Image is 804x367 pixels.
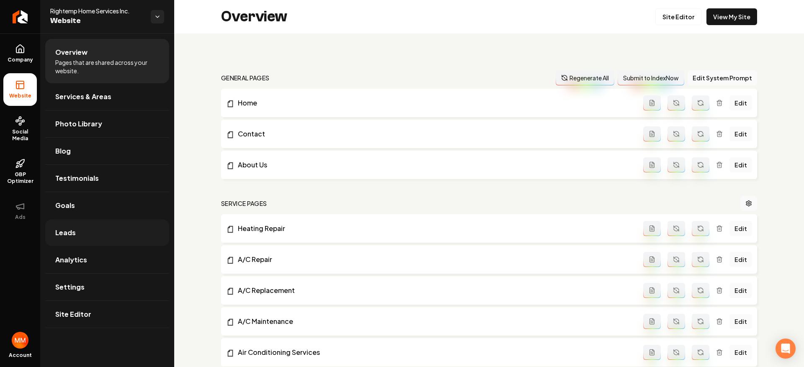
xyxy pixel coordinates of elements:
[50,7,144,15] span: Rightemp Home Services Inc.
[729,345,752,360] a: Edit
[729,126,752,141] a: Edit
[226,160,643,170] a: About Us
[655,8,701,25] a: Site Editor
[3,109,37,149] a: Social Media
[45,83,169,110] a: Services & Areas
[55,200,75,210] span: Goals
[221,199,267,208] h2: Service Pages
[226,285,643,295] a: A/C Replacement
[3,152,37,191] a: GBP Optimizer
[55,282,85,292] span: Settings
[4,56,36,63] span: Company
[55,173,99,183] span: Testimonials
[45,110,169,137] a: Photo Library
[618,70,684,85] button: Submit to IndexNow
[688,70,757,85] button: Edit System Prompt
[226,129,643,139] a: Contact
[643,95,661,110] button: Add admin page prompt
[776,339,796,359] div: Open Intercom Messenger
[55,47,88,57] span: Overview
[643,252,661,267] button: Add admin page prompt
[45,301,169,328] a: Site Editor
[55,228,76,238] span: Leads
[643,345,661,360] button: Add admin page prompt
[643,126,661,141] button: Add admin page prompt
[3,37,37,70] a: Company
[9,352,32,359] span: Account
[729,157,752,172] a: Edit
[12,214,29,221] span: Ads
[643,157,661,172] button: Add admin page prompt
[643,314,661,329] button: Add admin page prompt
[643,283,661,298] button: Add admin page prompt
[55,58,159,75] span: Pages that are shared across your website.
[45,246,169,273] a: Analytics
[706,8,757,25] a: View My Site
[226,347,643,357] a: Air Conditioning Services
[13,10,28,23] img: Rebolt Logo
[3,128,37,142] span: Social Media
[45,274,169,300] a: Settings
[729,95,752,110] a: Edit
[226,316,643,326] a: A/C Maintenance
[12,332,28,349] img: Matthew Meyer
[3,195,37,227] button: Ads
[6,92,35,99] span: Website
[643,221,661,236] button: Add admin page prompt
[55,309,91,319] span: Site Editor
[45,165,169,192] a: Testimonials
[729,221,752,236] a: Edit
[3,171,37,185] span: GBP Optimizer
[729,314,752,329] a: Edit
[55,146,71,156] span: Blog
[50,15,144,27] span: Website
[45,219,169,246] a: Leads
[226,98,643,108] a: Home
[226,254,643,264] a: A/C Repair
[55,255,87,265] span: Analytics
[729,252,752,267] a: Edit
[45,192,169,219] a: Goals
[226,223,643,234] a: Heating Repair
[55,119,102,129] span: Photo Library
[45,138,169,164] a: Blog
[556,70,614,85] button: Regenerate All
[221,8,287,25] h2: Overview
[221,74,270,82] h2: general pages
[12,332,28,349] button: Open user button
[55,92,111,102] span: Services & Areas
[729,283,752,298] a: Edit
